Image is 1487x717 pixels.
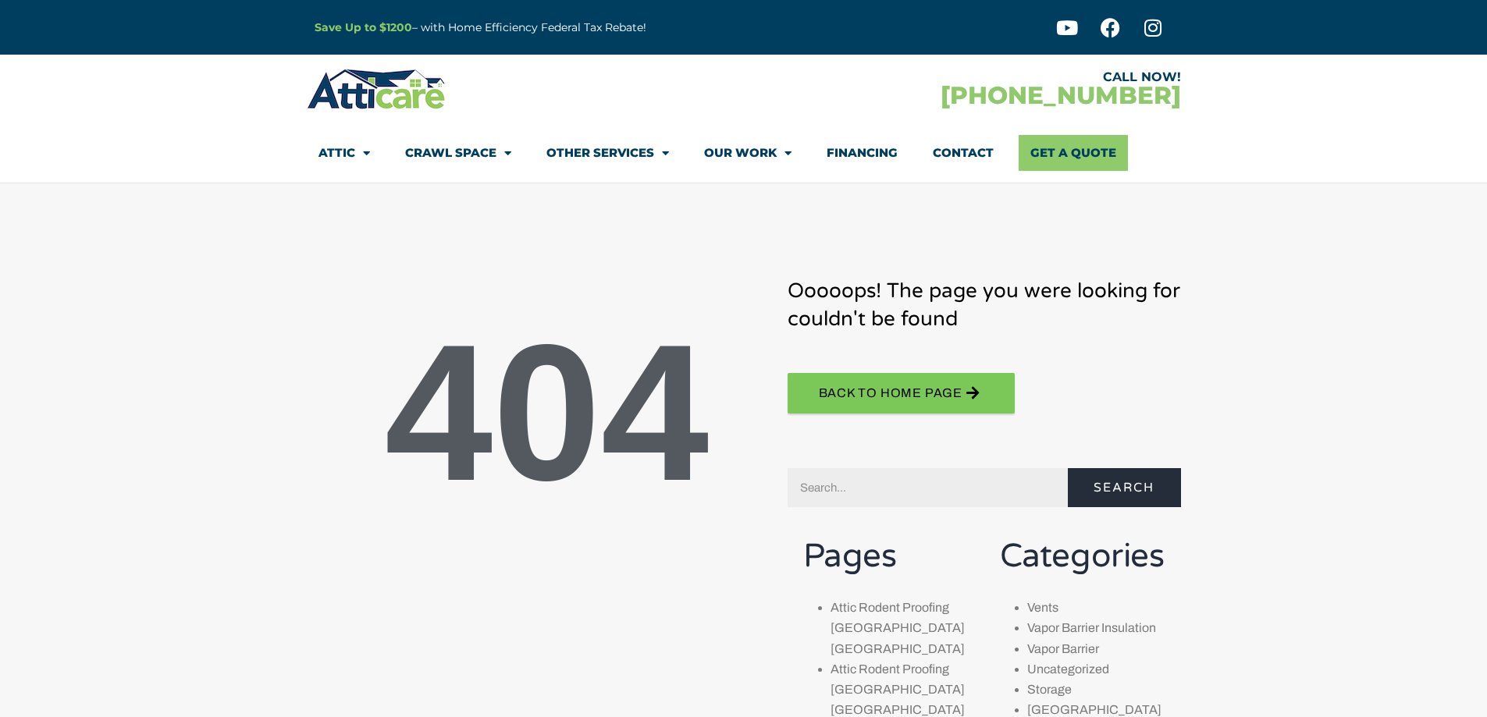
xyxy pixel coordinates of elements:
[704,135,792,171] a: Our Work
[315,20,412,34] a: Save Up to $1200
[1027,703,1161,716] a: [GEOGRAPHIC_DATA]
[1027,683,1072,696] a: Storage
[1027,601,1058,614] a: Vents
[318,135,370,171] a: Attic
[831,601,965,655] a: Attic Rodent Proofing [GEOGRAPHIC_DATA] [GEOGRAPHIC_DATA]
[546,135,669,171] a: Other Services
[933,135,994,171] a: Contact
[1027,621,1156,634] a: Vapor Barrier Insulation
[788,468,1068,507] input: Search...
[744,71,1181,83] div: CALL NOW!
[788,373,1015,414] a: BACK TO hOME PAGE
[1027,662,1109,676] a: Uncategorized
[788,277,1181,334] h3: Ooooops! The page you were looking for couldn't be found
[315,19,820,37] p: – with Home Efficiency Federal Tax Rebate!
[1027,642,1099,655] a: Vapor Barrier
[1068,468,1181,507] button: Search
[831,662,965,717] a: Attic Rodent Proofing [GEOGRAPHIC_DATA] [GEOGRAPHIC_DATA]
[803,538,969,574] h2: Pages
[318,135,1169,171] nav: Menu
[819,381,963,406] span: BACK TO hOME PAGE
[307,316,788,510] p: 404
[405,135,511,171] a: Crawl Space
[1000,538,1165,574] h2: Categories
[827,135,898,171] a: Financing
[1019,135,1128,171] a: Get A Quote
